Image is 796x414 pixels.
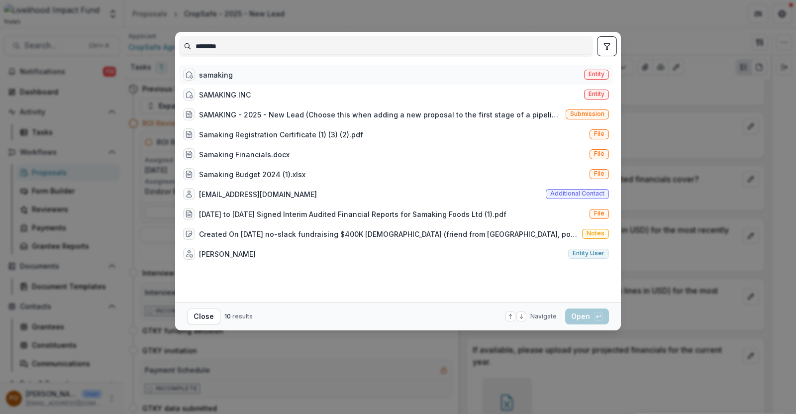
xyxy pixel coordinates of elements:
[199,209,506,219] div: [DATE] to [DATE] Signed Interim Audited Financial Reports for Samaking Foods Ltd (1).pdf
[570,110,604,117] span: Submission
[199,109,562,120] div: SAMAKING - 2025 - New Lead (Choose this when adding a new proposal to the first stage of a pipeli...
[589,71,604,78] span: Entity
[594,170,604,177] span: File
[199,70,233,80] div: samaking
[530,312,557,321] span: Navigate
[550,190,604,197] span: Additional contact
[224,312,231,320] span: 10
[573,250,604,257] span: Entity user
[589,91,604,98] span: Entity
[594,150,604,157] span: File
[594,130,604,137] span: File
[565,309,609,324] button: Open
[594,210,604,217] span: File
[232,312,253,320] span: results
[199,249,256,259] div: [PERSON_NAME]
[199,189,317,200] div: [EMAIL_ADDRESS][DOMAIN_NAME]
[199,169,305,180] div: Samaking Budget 2024 (1).xlsx
[587,230,604,237] span: Notes
[199,90,251,100] div: SAMAKING INC
[187,309,220,324] button: Close
[199,149,290,160] div: Samaking Financials.docx
[199,229,578,239] div: Created On [DATE] no-slack fundraising $400K [DEMOGRAPHIC_DATA] (friend from [GEOGRAPHIC_DATA], p...
[199,129,363,140] div: Samaking Registration Certificate (1) (3) (2).pdf
[597,36,617,56] button: toggle filters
